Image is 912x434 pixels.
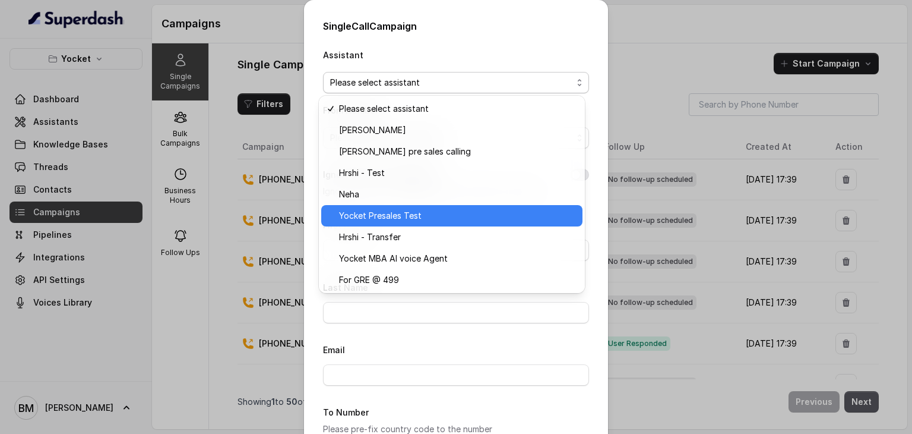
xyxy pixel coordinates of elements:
span: Please select assistant [339,102,575,116]
span: [PERSON_NAME] [339,123,575,137]
span: Neha [339,187,575,202]
span: For GRE @ 499 [339,273,575,287]
span: Hrshi - Transfer [339,230,575,244]
div: Please select assistant [319,96,585,293]
span: Please select assistant [330,76,572,90]
span: Hrshi - Test [339,166,575,180]
span: Yocket MBA AI voice Agent [339,251,575,266]
span: [PERSON_NAME] pre sales calling [339,144,575,159]
span: Yocket Presales Test [339,209,575,223]
button: Please select assistant [323,72,589,93]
